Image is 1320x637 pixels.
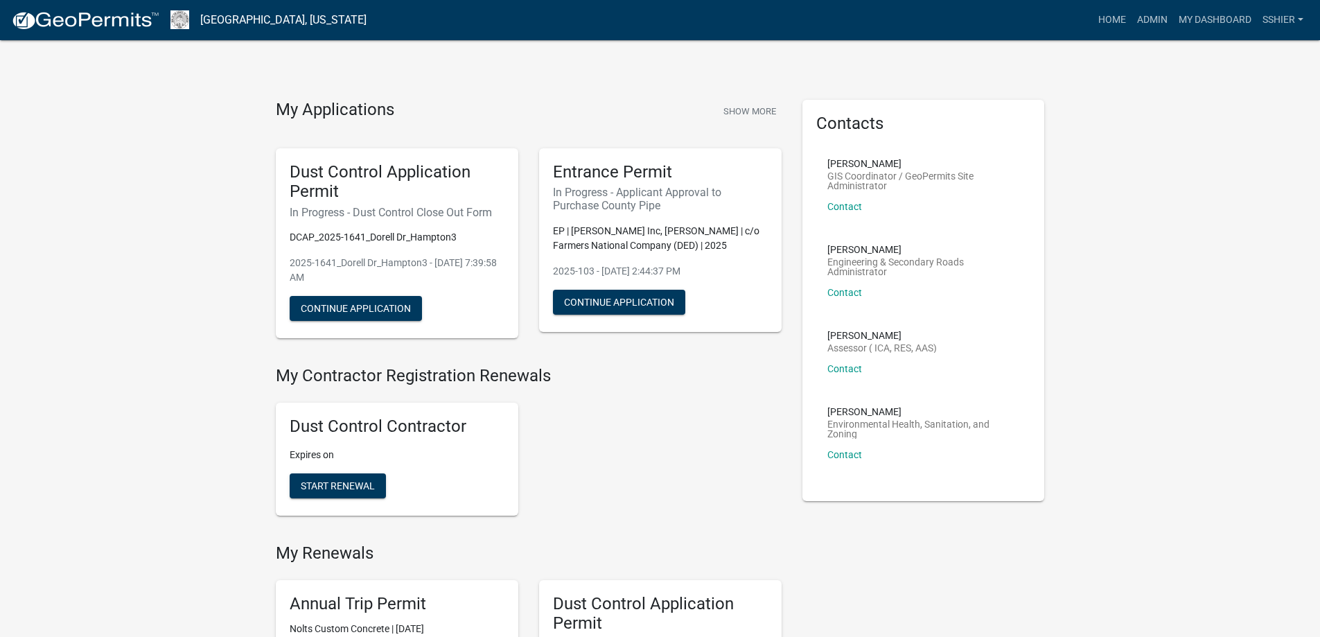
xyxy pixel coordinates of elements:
h5: Entrance Permit [553,162,768,182]
h5: Dust Control Application Permit [553,594,768,634]
a: Contact [827,287,862,298]
h5: Contacts [816,114,1031,134]
a: Contact [827,363,862,374]
h6: In Progress - Applicant Approval to Purchase County Pipe [553,186,768,212]
img: Franklin County, Iowa [170,10,189,29]
p: 2025-1641_Dorell Dr_Hampton3 - [DATE] 7:39:58 AM [290,256,504,285]
p: [PERSON_NAME] [827,407,1020,417]
p: EP | [PERSON_NAME] Inc, [PERSON_NAME] | c/o Farmers National Company (DED) | 2025 [553,224,768,253]
p: 2025-103 - [DATE] 2:44:37 PM [553,264,768,279]
h5: Annual Trip Permit [290,594,504,614]
a: Home [1093,7,1132,33]
p: Expires on [290,448,504,462]
h4: My Renewals [276,543,782,564]
a: My Dashboard [1173,7,1257,33]
wm-registration-list-section: My Contractor Registration Renewals [276,366,782,527]
h5: Dust Control Application Permit [290,162,504,202]
button: Continue Application [290,296,422,321]
p: DCAP_2025-1641_Dorell Dr_Hampton3 [290,230,504,245]
a: sshier [1257,7,1309,33]
button: Continue Application [553,290,685,315]
a: Admin [1132,7,1173,33]
p: GIS Coordinator / GeoPermits Site Administrator [827,171,1020,191]
h4: My Applications [276,100,394,121]
a: [GEOGRAPHIC_DATA], [US_STATE] [200,8,367,32]
p: [PERSON_NAME] [827,245,1020,254]
a: Contact [827,201,862,212]
h5: Dust Control Contractor [290,417,504,437]
p: [PERSON_NAME] [827,159,1020,168]
p: Assessor ( ICA, RES, AAS) [827,343,937,353]
button: Start Renewal [290,473,386,498]
p: Nolts Custom Concrete | [DATE] [290,622,504,636]
h4: My Contractor Registration Renewals [276,366,782,386]
button: Show More [718,100,782,123]
p: Environmental Health, Sanitation, and Zoning [827,419,1020,439]
h6: In Progress - Dust Control Close Out Form [290,206,504,219]
p: [PERSON_NAME] [827,331,937,340]
p: Engineering & Secondary Roads Administrator [827,257,1020,277]
span: Start Renewal [301,480,375,491]
a: Contact [827,449,862,460]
